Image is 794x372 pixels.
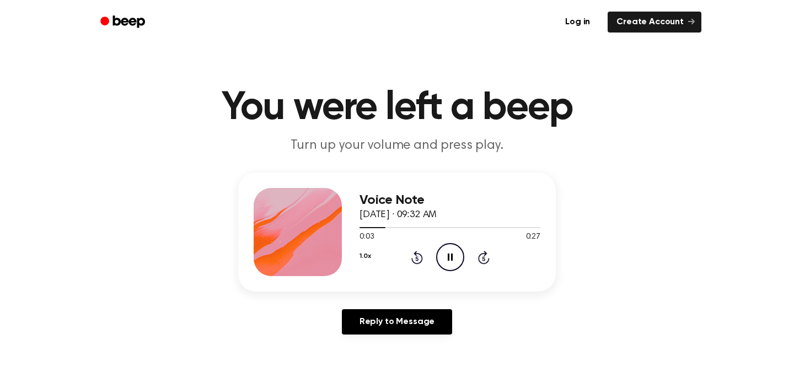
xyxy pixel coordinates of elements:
[93,12,155,33] a: Beep
[342,309,452,335] a: Reply to Message
[185,137,609,155] p: Turn up your volume and press play.
[360,231,374,243] span: 0:03
[526,231,540,243] span: 0:27
[360,210,437,220] span: [DATE] · 09:32 AM
[360,247,371,266] button: 1.0x
[115,88,679,128] h1: You were left a beep
[360,193,540,208] h3: Voice Note
[554,9,601,35] a: Log in
[608,12,701,33] a: Create Account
